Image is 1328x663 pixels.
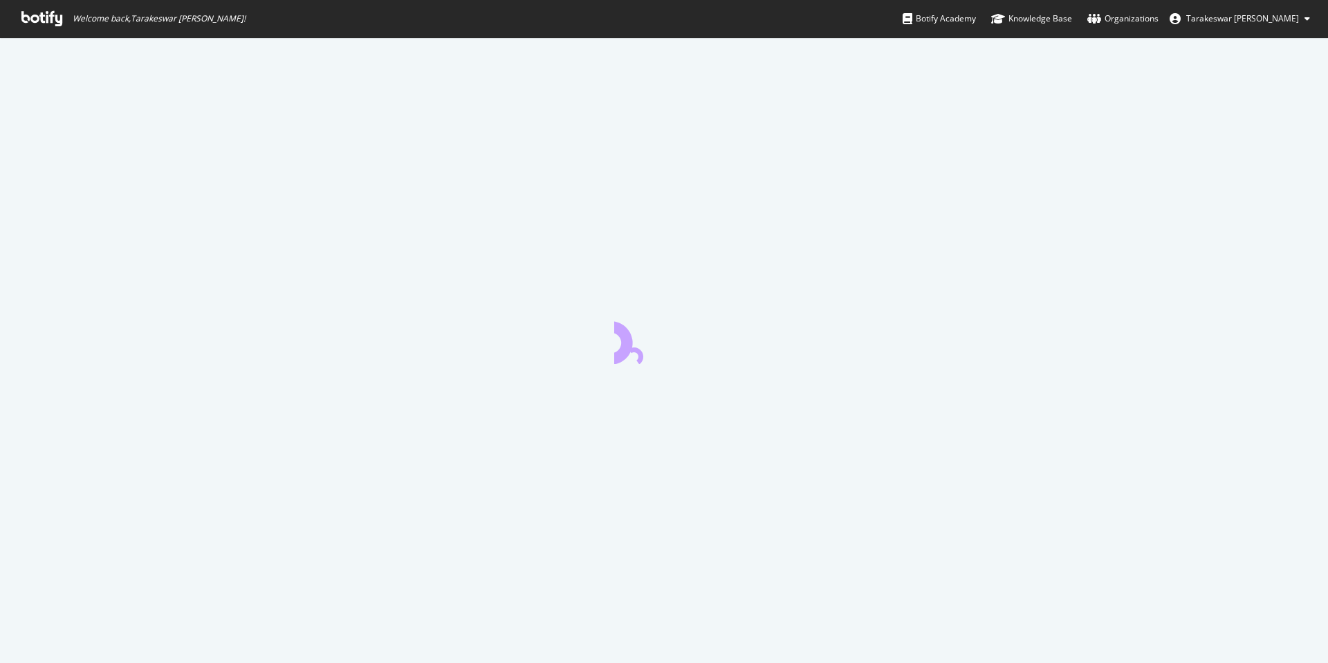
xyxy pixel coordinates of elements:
div: Knowledge Base [991,12,1072,26]
div: Botify Academy [903,12,976,26]
div: Organizations [1087,12,1159,26]
div: animation [614,314,714,364]
span: Welcome back, Tarakeswar [PERSON_NAME] ! [73,13,246,24]
button: Tarakeswar [PERSON_NAME] [1159,8,1321,30]
span: Tarakeswar Nallamothu [1186,12,1299,24]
